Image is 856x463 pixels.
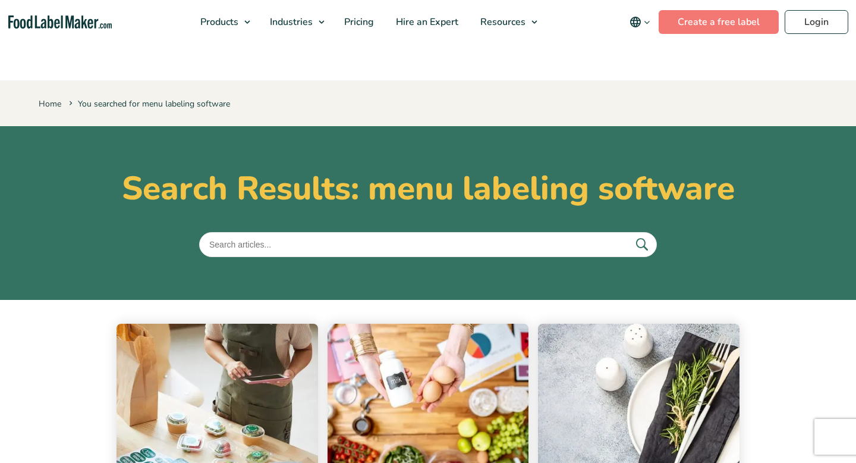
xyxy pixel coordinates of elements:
[341,15,375,29] span: Pricing
[785,10,848,34] a: Login
[197,15,240,29] span: Products
[392,15,460,29] span: Hire an Expert
[67,98,230,110] span: You searched for menu labeling software
[199,232,657,257] input: Search articles...
[39,169,817,208] h1: Search Results: menu labeling software
[477,15,527,29] span: Resources
[659,10,779,34] a: Create a free label
[39,98,61,110] a: Home
[266,15,314,29] span: Industries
